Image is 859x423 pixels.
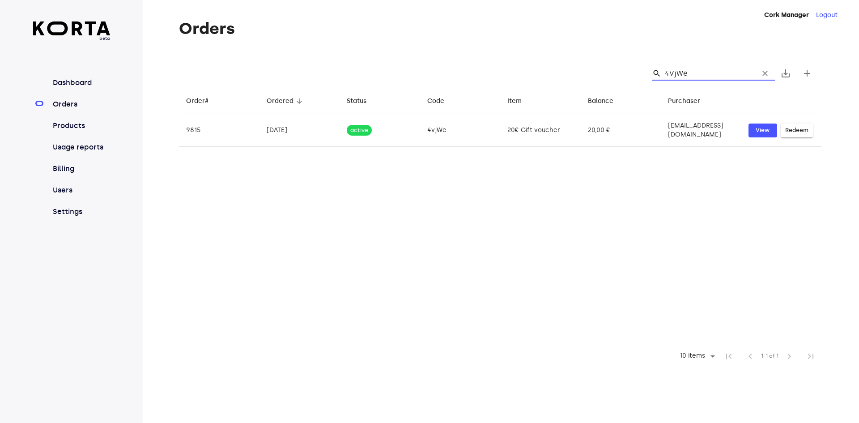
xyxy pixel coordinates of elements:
[661,114,741,147] td: [EMAIL_ADDRESS][DOMAIN_NAME]
[267,96,305,107] span: Ordered
[581,114,661,147] td: 20,00 €
[267,96,293,107] div: Ordered
[507,96,533,107] span: Item
[665,66,752,81] input: Search
[259,114,340,147] td: [DATE]
[761,69,770,78] span: clear
[51,185,111,196] a: Users
[780,68,791,79] span: save_alt
[51,163,111,174] a: Billing
[761,352,778,361] span: 1-1 of 1
[427,96,444,107] div: Code
[33,35,111,42] span: beta
[51,77,111,88] a: Dashboard
[51,206,111,217] a: Settings
[420,114,501,147] td: 4vjWe
[588,96,625,107] span: Balance
[796,63,818,84] button: Create new gift card
[652,69,661,78] span: Search
[718,346,740,367] span: First Page
[748,124,777,137] button: View
[295,97,303,105] span: arrow_downward
[186,96,220,107] span: Order#
[785,125,808,136] span: Redeem
[179,20,821,38] h1: Orders
[51,120,111,131] a: Products
[781,124,813,137] button: Redeem
[677,352,707,360] div: 10 items
[775,63,796,84] button: Export
[778,346,800,367] span: Next Page
[802,68,812,79] span: add
[347,96,378,107] span: Status
[800,346,821,367] span: Last Page
[347,96,366,107] div: Status
[51,142,111,153] a: Usage reports
[179,114,259,147] td: 9815
[668,96,712,107] span: Purchaser
[764,11,809,19] strong: Cork Manager
[51,99,111,110] a: Orders
[507,96,522,107] div: Item
[33,21,111,42] a: beta
[753,125,773,136] span: View
[674,350,718,363] div: 10 items
[740,346,761,367] span: Previous Page
[33,21,111,35] img: Korta
[755,64,775,83] button: Clear Search
[588,96,613,107] div: Balance
[347,126,372,135] span: active
[816,11,838,20] button: Logout
[668,96,700,107] div: Purchaser
[427,96,456,107] span: Code
[500,114,581,147] td: 20€ Gift voucher
[186,96,208,107] div: Order#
